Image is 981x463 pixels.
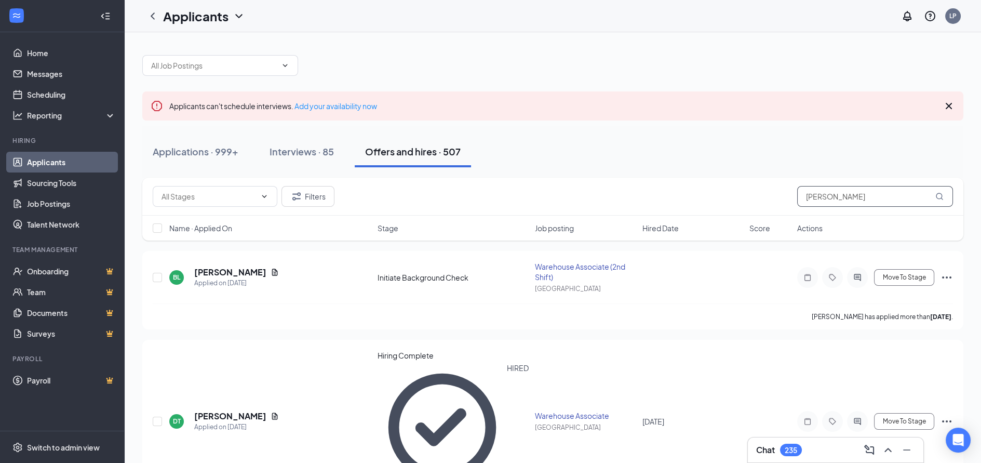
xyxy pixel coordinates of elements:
[924,10,936,22] svg: QuestionInfo
[898,442,915,458] button: Minimize
[949,11,957,20] div: LP
[27,63,116,84] a: Messages
[812,312,953,321] p: [PERSON_NAME] has applied more than .
[874,413,934,430] button: Move To Stage
[27,323,116,344] a: SurveysCrown
[535,284,636,293] div: [GEOGRAPHIC_DATA]
[901,444,913,456] svg: Minimize
[27,173,116,193] a: Sourcing Tools
[851,273,864,282] svg: ActiveChat
[943,100,955,112] svg: Cross
[11,10,22,21] svg: WorkstreamLogo
[27,43,116,63] a: Home
[378,223,398,233] span: Stage
[151,60,277,71] input: All Job Postings
[535,423,636,432] div: [GEOGRAPHIC_DATA]
[27,152,116,173] a: Applicants
[281,186,334,207] button: Filter Filters
[271,268,279,276] svg: Document
[270,145,334,158] div: Interviews · 85
[27,442,100,453] div: Switch to admin view
[100,11,111,21] svg: Collapse
[294,101,377,111] a: Add your availability now
[861,442,878,458] button: ComposeMessage
[12,442,23,453] svg: Settings
[930,313,951,321] b: [DATE]
[901,10,913,22] svg: Notifications
[12,110,23,121] svg: Analysis
[194,278,279,288] div: Applied on [DATE]
[642,417,664,426] span: [DATE]
[826,417,839,426] svg: Tag
[163,7,229,25] h1: Applicants
[260,192,268,201] svg: ChevronDown
[882,444,894,456] svg: ChevronUp
[271,412,279,420] svg: Document
[233,10,245,22] svg: ChevronDown
[12,136,114,145] div: Hiring
[880,442,896,458] button: ChevronUp
[153,145,238,158] div: Applications · 999+
[173,273,180,282] div: BL
[882,274,925,281] span: Move To Stage
[27,193,116,214] a: Job Postings
[535,223,574,233] span: Job posting
[801,417,814,426] svg: Note
[935,192,944,201] svg: MagnifyingGlass
[797,223,823,233] span: Actions
[194,411,266,422] h5: [PERSON_NAME]
[797,186,953,207] input: Search in offers and hires
[27,282,116,302] a: TeamCrown
[194,267,266,278] h5: [PERSON_NAME]
[801,273,814,282] svg: Note
[940,271,953,284] svg: Ellipses
[378,272,529,283] div: Initiate Background Check
[194,422,279,432] div: Applied on [DATE]
[12,245,114,254] div: Team Management
[874,269,934,286] button: Move To Stage
[642,223,679,233] span: Hired Date
[378,350,529,361] div: Hiring Complete
[535,261,636,282] div: Warehouse Associate (2nd Shift)
[281,61,289,70] svg: ChevronDown
[851,417,864,426] svg: ActiveChat
[882,418,925,425] span: Move To Stage
[785,446,797,455] div: 235
[27,110,116,121] div: Reporting
[826,273,839,282] svg: Tag
[169,101,377,111] span: Applicants can't schedule interviews.
[146,10,159,22] svg: ChevronLeft
[863,444,876,456] svg: ComposeMessage
[162,191,256,202] input: All Stages
[365,145,461,158] div: Offers and hires · 507
[749,223,770,233] span: Score
[12,354,114,363] div: Payroll
[290,190,303,203] svg: Filter
[173,417,181,426] div: DT
[535,411,636,421] div: Warehouse Associate
[756,444,775,456] h3: Chat
[27,370,116,391] a: PayrollCrown
[27,302,116,323] a: DocumentsCrown
[940,415,953,428] svg: Ellipses
[27,84,116,105] a: Scheduling
[946,428,971,453] div: Open Intercom Messenger
[151,100,163,112] svg: Error
[27,261,116,282] a: OnboardingCrown
[169,223,232,233] span: Name · Applied On
[27,214,116,235] a: Talent Network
